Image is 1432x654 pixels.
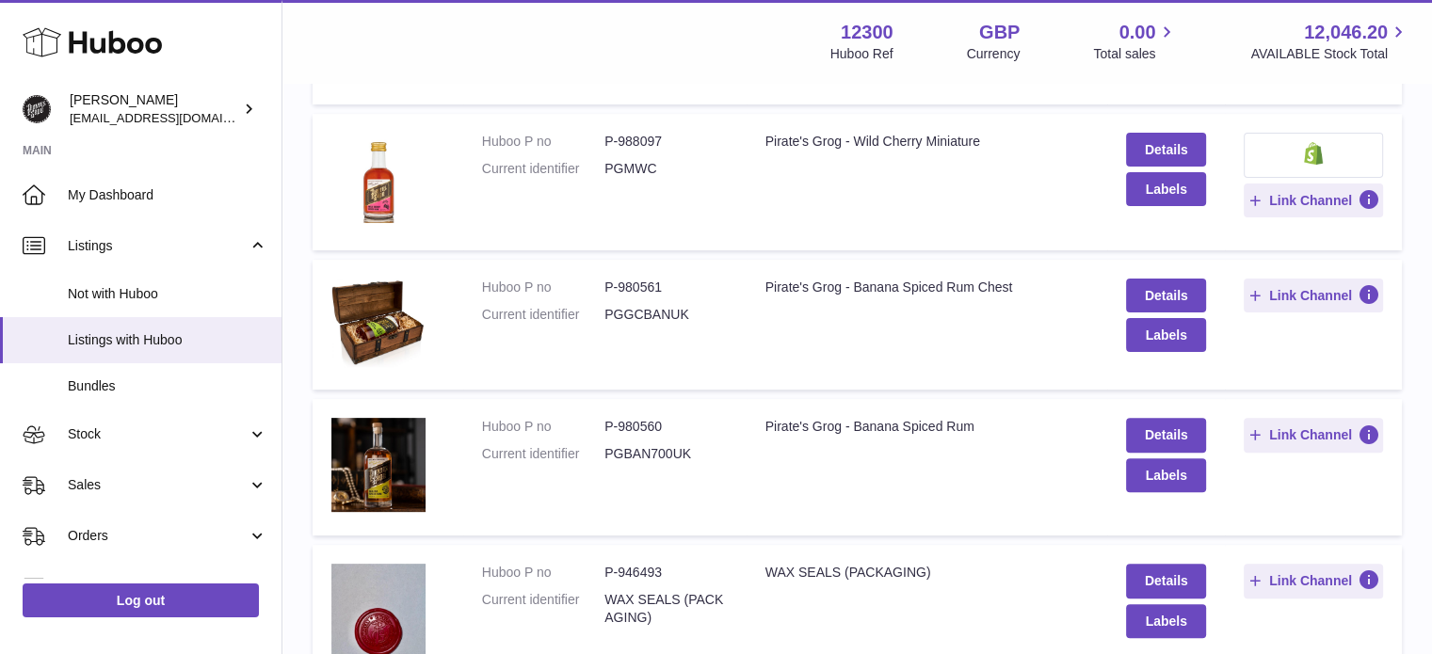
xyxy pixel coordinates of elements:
span: AVAILABLE Stock Total [1250,45,1409,63]
dd: P-988097 [604,133,727,151]
span: Not with Huboo [68,285,267,303]
span: Listings with Huboo [68,331,267,349]
img: internalAdmin-12300@internal.huboo.com [23,95,51,123]
div: Currency [967,45,1021,63]
dd: PGMWC [604,160,727,178]
dt: Huboo P no [482,133,604,151]
span: Sales [68,476,248,494]
a: Log out [23,583,259,617]
button: Link Channel [1244,279,1383,312]
span: [EMAIL_ADDRESS][DOMAIN_NAME] [70,110,277,125]
span: Link Channel [1269,192,1352,209]
strong: 12300 [841,20,893,45]
a: 12,046.20 AVAILABLE Stock Total [1250,20,1409,63]
span: Bundles [68,377,267,395]
div: WAX SEALS (PACKAGING) [765,564,1089,582]
div: Pirate's Grog - Wild Cherry Miniature [765,133,1089,151]
dd: P-946493 [604,564,727,582]
button: Labels [1126,604,1205,638]
span: Total sales [1093,45,1177,63]
span: Link Channel [1269,572,1352,589]
div: Pirate's Grog - Banana Spiced Rum Chest [765,279,1089,296]
img: shopify-small.png [1304,142,1324,165]
div: Huboo Ref [830,45,893,63]
img: Pirate's Grog - Banana Spiced Rum [331,418,426,512]
dt: Current identifier [482,160,604,178]
span: Listings [68,237,248,255]
a: Details [1126,133,1205,167]
dd: PGBAN700UK [604,445,727,463]
span: My Dashboard [68,186,267,204]
a: Details [1126,564,1205,598]
span: Link Channel [1269,287,1352,304]
dd: P-980560 [604,418,727,436]
span: Orders [68,527,248,545]
dt: Huboo P no [482,418,604,436]
span: Usage [68,578,267,596]
div: Pirate's Grog - Banana Spiced Rum [765,418,1089,436]
img: Pirate's Grog - Wild Cherry Miniature [331,133,426,227]
dt: Huboo P no [482,279,604,296]
dd: P-980561 [604,279,727,296]
span: 0.00 [1119,20,1156,45]
dt: Current identifier [482,445,604,463]
button: Labels [1126,172,1205,206]
span: Stock [68,425,248,443]
button: Labels [1126,458,1205,492]
dt: Huboo P no [482,564,604,582]
button: Link Channel [1244,183,1383,217]
button: Link Channel [1244,418,1383,452]
dd: PGGCBANUK [604,306,727,324]
button: Labels [1126,318,1205,352]
a: 0.00 Total sales [1093,20,1177,63]
dt: Current identifier [482,591,604,627]
span: Link Channel [1269,426,1352,443]
a: Details [1126,279,1205,312]
img: Pirate's Grog - Banana Spiced Rum Chest [331,279,426,367]
div: [PERSON_NAME] [70,91,239,127]
dt: Current identifier [482,306,604,324]
strong: GBP [979,20,1020,45]
dd: WAX SEALS (PACKAGING) [604,591,727,627]
button: Link Channel [1244,564,1383,598]
a: Details [1126,418,1205,452]
span: 12,046.20 [1304,20,1388,45]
